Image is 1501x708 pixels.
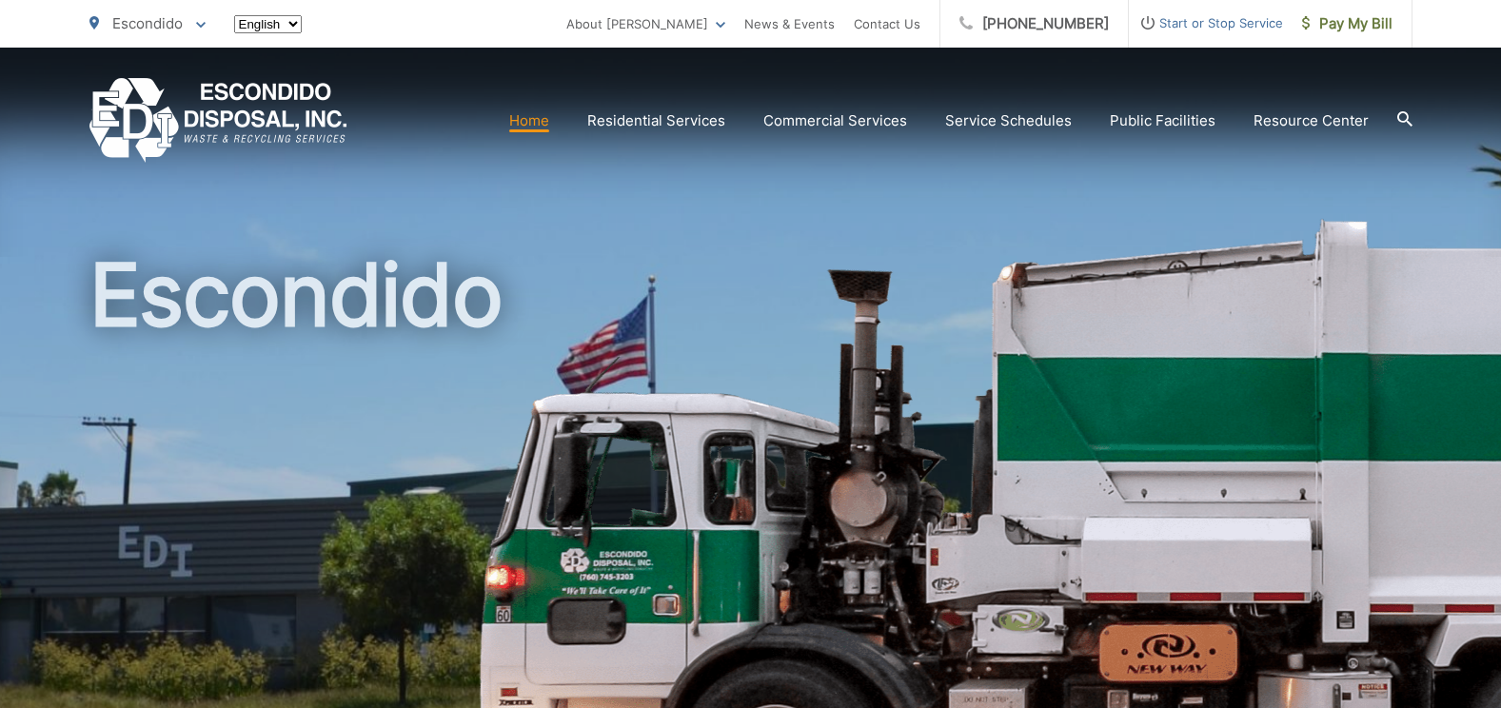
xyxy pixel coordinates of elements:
[763,109,907,132] a: Commercial Services
[112,14,183,32] span: Escondido
[509,109,549,132] a: Home
[89,78,347,163] a: EDCD logo. Return to the homepage.
[1110,109,1215,132] a: Public Facilities
[587,109,725,132] a: Residential Services
[1302,12,1392,35] span: Pay My Bill
[744,12,835,35] a: News & Events
[234,15,302,33] select: Select a language
[854,12,920,35] a: Contact Us
[566,12,725,35] a: About [PERSON_NAME]
[1254,109,1369,132] a: Resource Center
[945,109,1072,132] a: Service Schedules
